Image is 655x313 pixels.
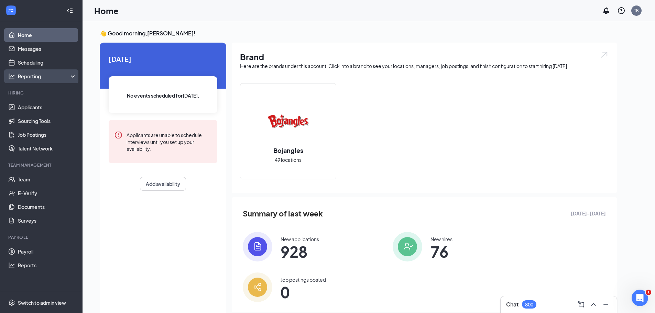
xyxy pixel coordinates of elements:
[18,245,77,258] a: Payroll
[266,146,310,155] h2: Bojangles
[281,236,319,243] div: New applications
[18,73,77,80] div: Reporting
[393,232,422,261] img: icon
[114,131,122,139] svg: Error
[240,51,609,63] h1: Brand
[66,7,73,14] svg: Collapse
[18,186,77,200] a: E-Verify
[646,290,651,295] span: 1
[600,299,611,310] button: Minimize
[281,286,326,298] span: 0
[127,92,199,99] span: No events scheduled for [DATE] .
[18,299,66,306] div: Switch to admin view
[266,99,310,143] img: Bojangles
[602,7,610,15] svg: Notifications
[18,214,77,227] a: Surveys
[8,73,15,80] svg: Analysis
[243,272,272,302] img: icon
[430,245,452,258] span: 76
[525,302,533,308] div: 800
[18,114,77,128] a: Sourcing Tools
[577,300,585,309] svg: ComposeMessage
[127,131,212,152] div: Applicants are unable to schedule interviews until you set up your availability.
[281,276,326,283] div: Job postings posted
[430,236,452,243] div: New hires
[18,128,77,142] a: Job Postings
[617,7,625,15] svg: QuestionInfo
[8,162,75,168] div: Team Management
[18,142,77,155] a: Talent Network
[18,258,77,272] a: Reports
[18,200,77,214] a: Documents
[632,290,648,306] iframe: Intercom live chat
[100,30,617,37] h3: 👋 Good morning, [PERSON_NAME] !
[243,208,323,220] span: Summary of last week
[8,234,75,240] div: Payroll
[18,172,77,186] a: Team
[602,300,610,309] svg: Minimize
[576,299,587,310] button: ComposeMessage
[275,156,302,164] span: 49 locations
[18,42,77,56] a: Messages
[18,28,77,42] a: Home
[8,299,15,306] svg: Settings
[8,90,75,96] div: Hiring
[634,8,639,13] div: TK
[8,7,14,14] svg: WorkstreamLogo
[588,299,599,310] button: ChevronUp
[589,300,598,309] svg: ChevronUp
[600,51,609,59] img: open.6027fd2a22e1237b5b06.svg
[506,301,518,308] h3: Chat
[140,177,186,191] button: Add availability
[243,232,272,261] img: icon
[18,56,77,69] a: Scheduling
[94,5,119,16] h1: Home
[18,100,77,114] a: Applicants
[109,54,217,64] span: [DATE]
[281,245,319,258] span: 928
[240,63,609,69] div: Here are the brands under this account. Click into a brand to see your locations, managers, job p...
[571,210,606,217] span: [DATE] - [DATE]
